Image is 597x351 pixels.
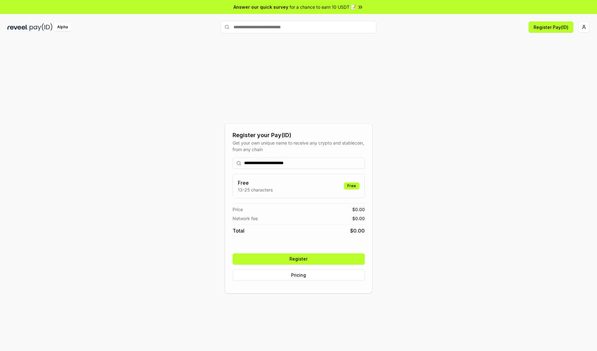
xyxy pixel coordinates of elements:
[238,179,273,187] h3: Free
[238,187,273,193] p: 13-25 characters
[233,215,258,222] span: Network fee
[350,227,365,234] span: $ 0.00
[233,131,365,140] div: Register your Pay(ID)
[233,206,243,213] span: Price
[344,182,359,189] div: Free
[30,23,53,31] img: pay_id
[233,270,365,281] button: Pricing
[352,206,365,213] span: $ 0.00
[54,23,71,31] div: Alpha
[233,140,365,153] div: Get your own unique name to receive any crypto and stablecoin, from any chain
[529,21,573,33] button: Register Pay(ID)
[352,215,365,222] span: $ 0.00
[233,227,244,234] span: Total
[289,4,356,10] span: for a chance to earn 10 USDT 📝
[233,253,365,265] button: Register
[7,23,28,31] img: reveel_dark
[234,4,288,10] span: Answer our quick survey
